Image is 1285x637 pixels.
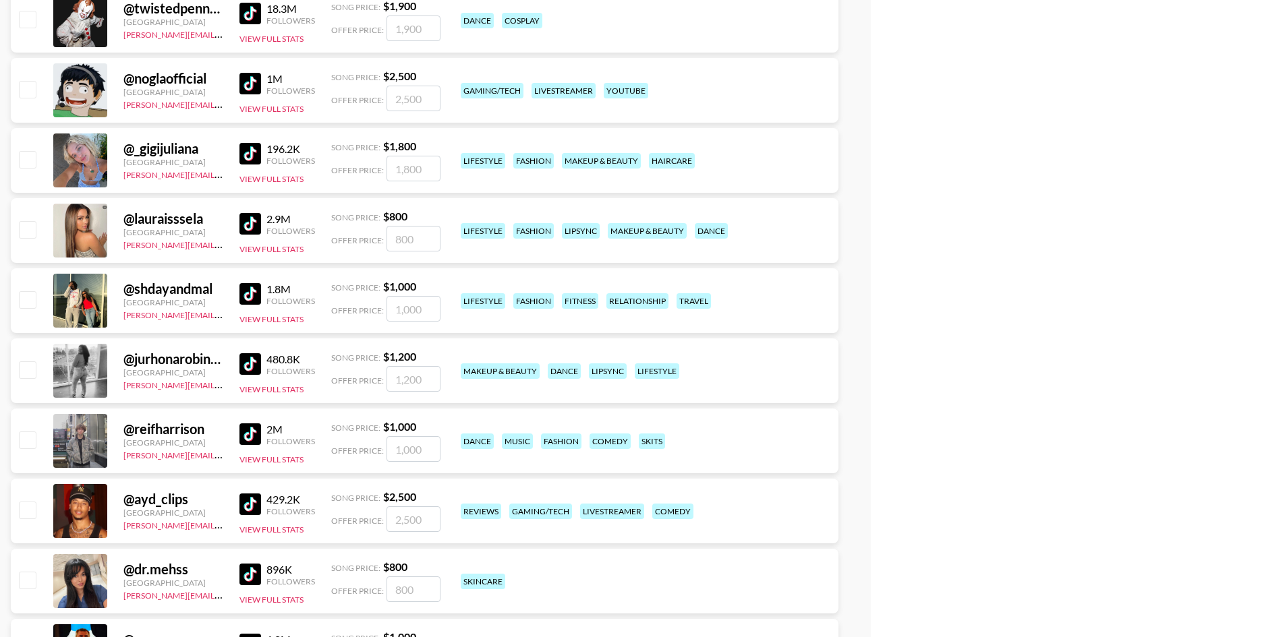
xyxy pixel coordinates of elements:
a: [PERSON_NAME][EMAIL_ADDRESS][DOMAIN_NAME] [123,518,323,530]
div: [GEOGRAPHIC_DATA] [123,367,223,377]
span: Song Price: [331,142,380,152]
strong: $ 1,800 [383,140,416,152]
div: livestreamer [532,83,596,98]
div: youtube [604,83,648,98]
div: Followers [266,366,315,376]
input: 1,900 [387,16,440,41]
div: makeup & beauty [608,223,687,239]
div: 18.3M [266,2,315,16]
a: [PERSON_NAME][EMAIL_ADDRESS][DOMAIN_NAME] [123,97,323,110]
input: 1,000 [387,436,440,462]
span: Song Price: [331,563,380,573]
div: fashion [513,293,554,309]
div: dance [461,433,494,449]
div: haircare [649,153,695,169]
div: @ _gigijuliana [123,140,223,157]
img: TikTok [239,73,261,94]
div: reviews [461,504,501,519]
button: View Full Stats [239,104,304,114]
div: @ shdayandmal [123,280,223,297]
div: @ noglaofficial [123,70,223,87]
input: 2,500 [387,86,440,111]
input: 1,000 [387,296,440,322]
input: 2,500 [387,506,440,532]
div: [GEOGRAPHIC_DATA] [123,578,223,588]
div: 1.8M [266,282,315,296]
img: TikTok [239,493,261,515]
span: Song Price: [331,72,380,82]
input: 1,200 [387,366,440,392]
div: comedy [590,433,631,449]
div: Followers [266,226,315,236]
input: 800 [387,576,440,602]
img: TikTok [239,353,261,375]
div: gaming/tech [461,83,523,98]
div: lifestyle [461,223,505,239]
strong: $ 2,500 [383,69,416,82]
div: [GEOGRAPHIC_DATA] [123,297,223,307]
img: TikTok [239,564,261,585]
div: 1M [266,72,315,86]
span: Offer Price: [331,305,384,315]
button: View Full Stats [239,595,304,605]
div: 2.9M [266,212,315,226]
div: Followers [266,576,315,586]
div: fitness [562,293,598,309]
div: [GEOGRAPHIC_DATA] [123,87,223,97]
div: [GEOGRAPHIC_DATA] [123,17,223,27]
img: TikTok [239,3,261,24]
div: Followers [266,156,315,166]
div: lifestyle [461,153,505,169]
div: lipsync [589,363,627,379]
a: [PERSON_NAME][EMAIL_ADDRESS][DOMAIN_NAME] [123,377,323,390]
div: comedy [652,504,693,519]
span: Song Price: [331,353,380,363]
span: Song Price: [331,282,380,293]
div: Followers [266,86,315,96]
div: @ dr.mehss [123,561,223,578]
div: cosplay [502,13,542,28]
strong: $ 800 [383,210,407,222]
div: @ lauraisssela [123,210,223,227]
div: Followers [266,436,315,446]
span: Song Price: [331,212,380,222]
div: gaming/tech [509,504,572,519]
div: dance [695,223,728,239]
div: relationship [606,293,668,309]
a: [PERSON_NAME][EMAIL_ADDRESS][DOMAIN_NAME] [123,448,323,460]
img: TikTok [239,143,261,164]
span: Song Price: [331,423,380,433]
span: Offer Price: [331,375,384,386]
div: music [502,433,533,449]
a: [PERSON_NAME][EMAIL_ADDRESS][DOMAIN_NAME] [123,167,323,180]
div: dance [548,363,581,379]
button: View Full Stats [239,244,304,254]
span: Offer Price: [331,95,384,105]
strong: $ 1,200 [383,350,416,363]
strong: $ 800 [383,560,407,573]
div: lipsync [562,223,600,239]
div: Followers [266,16,315,26]
input: 1,800 [387,156,440,181]
div: Followers [266,506,315,516]
span: Offer Price: [331,516,384,526]
span: Offer Price: [331,235,384,245]
div: lifestyle [635,363,679,379]
button: View Full Stats [239,34,304,44]
img: TikTok [239,283,261,305]
div: skincare [461,574,505,589]
div: Followers [266,296,315,306]
div: [GEOGRAPHIC_DATA] [123,227,223,237]
button: View Full Stats [239,524,304,535]
div: 2M [266,423,315,436]
strong: $ 2,500 [383,490,416,503]
div: dance [461,13,494,28]
button: View Full Stats [239,384,304,394]
span: Offer Price: [331,446,384,456]
div: @ reifharrison [123,421,223,437]
span: Offer Price: [331,25,384,35]
strong: $ 1,000 [383,280,416,293]
div: 196.2K [266,142,315,156]
a: [PERSON_NAME][EMAIL_ADDRESS][DOMAIN_NAME] [123,307,323,320]
span: Song Price: [331,2,380,12]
